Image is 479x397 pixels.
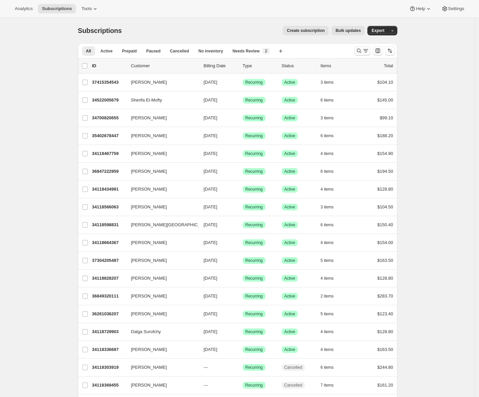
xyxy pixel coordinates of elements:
span: Active [284,347,295,352]
button: 6 items [321,220,341,230]
div: 36847222959[PERSON_NAME][DATE]SuccessRecurringSuccessActive6 items$194.50 [92,167,393,176]
span: Active [284,258,295,263]
span: $128.80 [377,276,393,281]
span: Paused [146,48,161,54]
span: [PERSON_NAME] [131,293,167,300]
div: Items [321,63,354,69]
span: [PERSON_NAME] [131,382,167,389]
span: Recurring [245,133,263,138]
span: Analytics [15,6,33,11]
div: 34118303919[PERSON_NAME]---SuccessRecurringCancelled6 items$244.80 [92,363,393,372]
span: 7 items [321,383,334,388]
button: Search and filter results [354,46,370,55]
span: Export [371,28,384,33]
span: $128.80 [377,329,393,334]
p: 36261036207 [92,311,126,317]
button: 4 items [321,149,341,158]
div: 34118729903Dalga Surofchy[DATE]SuccessRecurringSuccessActive4 items$128.80 [92,327,393,336]
span: Sherifa El-Mofty [131,97,162,104]
span: Recurring [245,115,263,121]
span: Needs Review [233,48,260,54]
span: $154.00 [377,240,393,245]
span: Recurring [245,329,263,334]
span: Subscriptions [78,27,122,34]
span: 2 items [321,293,334,299]
button: [PERSON_NAME][GEOGRAPHIC_DATA] [127,220,194,230]
span: [PERSON_NAME] [131,168,167,175]
div: 34118598831[PERSON_NAME][GEOGRAPHIC_DATA][DATE]SuccessRecurringSuccessActive6 items$150.40 [92,220,393,230]
span: $161.20 [377,383,393,388]
p: 34118336687 [92,346,126,353]
span: $194.50 [377,169,393,174]
span: 6 items [321,222,334,228]
span: [PERSON_NAME] [131,186,167,193]
span: 5 items [321,258,334,263]
button: Create new view [275,46,286,56]
span: [DATE] [204,347,217,352]
span: Recurring [245,293,263,299]
span: 3 items [321,204,334,210]
button: [PERSON_NAME] [127,113,194,123]
span: Active [284,293,295,299]
div: 34118828207[PERSON_NAME][DATE]SuccessRecurringSuccessActive4 items$128.80 [92,274,393,283]
div: IDCustomerBilling DateTypeStatusItemsTotal [92,63,393,69]
div: 34118467759[PERSON_NAME][DATE]SuccessRecurringSuccessActive4 items$154.90 [92,149,393,158]
span: Recurring [245,240,263,245]
p: 34118369455 [92,382,126,389]
span: $244.80 [377,365,393,370]
span: $104.10 [377,80,393,85]
p: 37304205487 [92,257,126,264]
div: 34118434991[PERSON_NAME][DATE]SuccessRecurringSuccessActive4 items$128.80 [92,185,393,194]
p: Total [384,63,393,69]
span: $188.20 [377,133,393,138]
span: [DATE] [204,311,217,316]
div: 37415354543[PERSON_NAME][DATE]SuccessRecurringSuccessActive3 items$104.10 [92,78,393,87]
div: Type [243,63,276,69]
span: [PERSON_NAME] [131,346,167,353]
span: Cancelled [284,383,302,388]
button: [PERSON_NAME] [127,309,194,319]
span: Bulk updates [335,28,361,33]
span: --- [204,383,208,388]
span: [PERSON_NAME] [131,79,167,86]
button: [PERSON_NAME] [127,77,194,88]
button: [PERSON_NAME] [127,166,194,177]
div: 36849320111[PERSON_NAME][DATE]SuccessRecurringSuccessActive2 items$283.70 [92,291,393,301]
p: Billing Date [204,63,237,69]
span: --- [204,365,208,370]
span: [DATE] [204,133,217,138]
span: Recurring [245,383,263,388]
span: Active [284,97,295,103]
span: Recurring [245,204,263,210]
span: [DATE] [204,276,217,281]
span: [PERSON_NAME] [131,311,167,317]
span: $123.40 [377,311,393,316]
button: [PERSON_NAME] [127,344,194,355]
span: Help [416,6,425,11]
span: $163.50 [377,347,393,352]
button: [PERSON_NAME] [127,273,194,284]
span: Tools [81,6,92,11]
span: [DATE] [204,258,217,263]
button: Customize table column order and visibility [373,46,383,55]
button: Export [367,26,388,35]
span: Active [284,151,295,156]
span: Recurring [245,97,263,103]
button: [PERSON_NAME] [127,148,194,159]
span: [PERSON_NAME] [131,150,167,157]
p: 34118598831 [92,222,126,228]
span: Recurring [245,222,263,228]
div: 34700820655[PERSON_NAME][DATE]SuccessRecurringSuccessActive3 items$99.10 [92,113,393,123]
button: 6 items [321,131,341,141]
span: 4 items [321,329,334,334]
p: 34118467759 [92,150,126,157]
span: 3 items [321,80,334,85]
button: 6 items [321,95,341,105]
button: Tools [77,4,103,13]
span: Recurring [245,151,263,156]
button: 6 items [321,363,341,372]
div: 34118369455[PERSON_NAME]---SuccessRecurringCancelled7 items$161.20 [92,381,393,390]
button: Sherifa El-Mofty [127,95,194,106]
span: $104.50 [377,204,393,209]
span: 5 items [321,311,334,317]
